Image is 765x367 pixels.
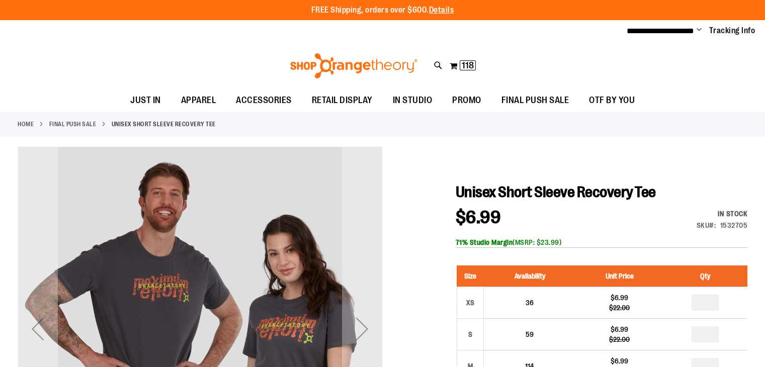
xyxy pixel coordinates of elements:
[312,89,373,112] span: RETAIL DISPLAY
[18,120,34,129] a: Home
[581,356,658,366] div: $6.99
[442,89,491,112] a: PROMO
[171,89,226,112] a: APPAREL
[429,6,454,15] a: Details
[697,209,748,219] div: Availability
[226,89,302,112] a: ACCESSORIES
[483,265,576,287] th: Availability
[393,89,433,112] span: IN STUDIO
[120,89,171,112] a: JUST IN
[576,265,663,287] th: Unit Price
[49,120,97,129] a: FINAL PUSH SALE
[720,220,748,230] div: 1532705
[452,89,481,112] span: PROMO
[709,25,755,36] a: Tracking Info
[456,238,513,246] b: 71% Studio Margin
[581,324,658,334] div: $6.99
[526,330,534,338] span: 59
[457,265,483,287] th: Size
[463,295,478,310] div: XS
[526,299,534,307] span: 36
[130,89,161,112] span: JUST IN
[697,221,716,229] strong: SKU
[456,207,501,228] span: $6.99
[589,89,635,112] span: OTF BY YOU
[663,265,747,287] th: Qty
[463,327,478,342] div: S
[581,334,658,344] div: $22.00
[456,237,747,247] div: (MSRP: $23.99)
[311,5,454,16] p: FREE Shipping, orders over $600.
[697,26,702,36] button: Account menu
[579,89,645,112] a: OTF BY YOU
[581,303,658,313] div: $22.00
[112,120,216,129] strong: Unisex Short Sleeve Recovery Tee
[462,60,474,70] span: 118
[289,53,419,78] img: Shop Orangetheory
[697,209,748,219] div: In stock
[456,183,656,201] span: Unisex Short Sleeve Recovery Tee
[501,89,569,112] span: FINAL PUSH SALE
[236,89,292,112] span: ACCESSORIES
[581,293,658,303] div: $6.99
[302,89,383,112] a: RETAIL DISPLAY
[491,89,579,112] a: FINAL PUSH SALE
[181,89,216,112] span: APPAREL
[383,89,443,112] a: IN STUDIO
